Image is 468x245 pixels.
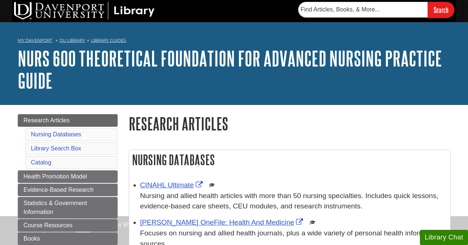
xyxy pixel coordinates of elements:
[24,187,94,193] span: Evidence-Based Research
[31,145,81,152] a: Library Search Box
[31,131,81,137] a: Nursing Databases
[428,2,454,18] input: Search
[24,173,87,180] span: Health Promotion Model
[18,114,118,127] a: Research Articles
[209,182,215,188] img: Scholarly or Peer Reviewed
[140,218,305,226] a: Link opens in new window
[18,232,118,245] a: Books
[298,2,454,18] form: Searches DU Library's articles, books, and more
[420,230,468,245] button: Library Chat
[298,2,428,17] input: Find Articles, Books, & More...
[60,38,85,43] a: DU Library
[129,114,451,133] h1: Research Articles
[18,219,118,232] a: Course Resources
[18,184,118,196] a: Evidence-Based Research
[24,235,40,242] span: Books
[18,197,118,218] a: Statistics & Government Information
[24,200,87,215] span: Statistics & Government Information
[310,220,316,225] img: Scholarly or Peer Reviewed
[18,47,442,92] a: NURS 600 Theoretical Foundation for Advanced Nursing Practice Guide
[31,159,51,166] a: Catalog
[18,170,118,183] a: Health Promotion Model
[129,150,450,170] h2: Nursing Databases
[18,35,451,47] nav: breadcrumb
[24,222,73,228] span: Course Resources
[91,38,126,43] a: Library Guides
[140,191,447,212] p: Nursing and allied health articles with more than 50 nursing specialties. Includes quick lessons,...
[24,117,70,123] span: Research Articles
[14,2,155,20] img: DU Library
[18,37,52,44] a: My Davenport
[140,181,205,189] a: Link opens in new window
